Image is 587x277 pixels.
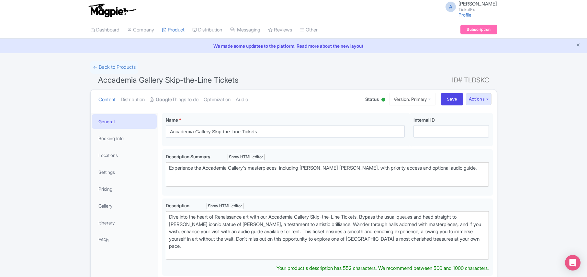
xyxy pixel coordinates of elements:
a: Distribution [121,90,145,110]
a: GoogleThings to do [150,90,198,110]
a: Booking Info [92,131,157,146]
small: TicketEx [458,7,497,12]
span: Accademia Gallery Skip-the-Line Tickets [98,75,239,85]
a: Messaging [230,21,260,39]
a: Gallery [92,199,157,213]
a: Product [162,21,185,39]
div: Experience the Accademia Gallery's masterpieces, including [PERSON_NAME] [PERSON_NAME], with prio... [169,164,486,179]
a: Other [300,21,318,39]
span: Status [365,96,379,102]
span: ID# TLDSKC [452,74,489,87]
button: Close announcement [576,42,581,49]
a: Content [98,90,116,110]
a: Pricing [92,182,157,196]
span: Name [166,117,178,123]
a: We made some updates to the platform. Read more about the new layout [4,42,583,49]
div: Show HTML editor [228,154,265,161]
div: Active [380,95,387,105]
a: Distribution [192,21,222,39]
a: Itinerary [92,215,157,230]
span: Description Summary [166,154,211,159]
span: Internal ID [413,117,435,123]
a: General [92,114,157,129]
a: Locations [92,148,157,163]
span: A [446,2,456,12]
span: Description [166,203,190,208]
span: [PERSON_NAME] [458,1,497,7]
a: Profile [458,12,471,18]
div: Open Intercom Messenger [565,255,581,271]
a: Version: Primary [389,93,435,105]
button: Actions [466,93,491,105]
a: Subscription [460,25,497,34]
img: logo-ab69f6fb50320c5b225c76a69d11143b.png [87,3,137,18]
input: Save [441,93,463,105]
a: A [PERSON_NAME] TicketEx [442,1,497,12]
a: Dashboard [90,21,119,39]
a: Reviews [268,21,292,39]
a: Optimization [204,90,231,110]
div: Your product's description has 552 characters. We recommend between 500 and 1000 characters. [277,265,489,272]
div: Dive into the heart of Renaissance art with our Accademia Gallery Skip-the-Line Tickets. Bypass t... [169,213,486,257]
a: Audio [236,90,248,110]
a: ← Back to Products [90,61,138,74]
a: Company [127,21,154,39]
div: Show HTML editor [207,203,244,210]
a: Settings [92,165,157,179]
strong: Google [156,96,172,103]
a: FAQs [92,232,157,247]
